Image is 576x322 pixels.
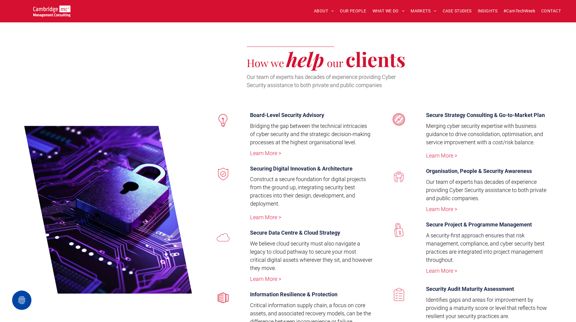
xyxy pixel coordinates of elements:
a: ABOUT [311,6,337,16]
a: CASE STUDIES [440,6,475,16]
span: Secure Project & Programme Management [426,221,532,228]
span: Identifies gaps and areas for improvement by providing a maturity score or level that reflects ho... [426,297,547,319]
a: CONTACT [538,6,564,16]
span: Security Audit Maturity Assessment [426,286,514,292]
a: Learn More > [426,206,457,212]
a: #CamTechWeek [500,6,538,16]
span: o [327,56,333,70]
span: Organisation, People & Security Awareness [426,168,532,174]
a: MARKETS [408,6,439,16]
span: We believe cloud security must also navigate a legacy to cloud pathway to secure your most critic... [250,240,373,271]
a: Learn More > [426,152,457,159]
span: Information Resilience & Protection [250,291,337,298]
span: Our team of experts has decades of experience providing Cyber Security assistance to both private... [247,74,396,88]
span: Secure Strategy Consulting & Go-to-Market Plan [426,112,545,118]
span: ur [333,56,343,70]
a: Learn More > [250,214,281,220]
span: Board-Level Security Advisory [250,112,324,118]
span: help [286,46,324,72]
img: Cambridge MC Logo [33,5,70,17]
a: WHAT WE DO [369,6,408,16]
a: Learn More > [250,150,281,156]
a: INSIGHTS [475,6,500,16]
a: Learn More > [426,268,457,274]
span: Construct a secure foundation for digital projects from the ground up, integrating security best ... [250,176,366,207]
span: Securing Digital Innovation & Architecture [250,165,353,172]
span: Our team of experts has decades of experience providing Cyber Security assistance to both private... [426,179,546,201]
a: OUR PEOPLE [337,6,369,16]
span: Secure Data Centre & Cloud Strategy [250,229,340,236]
span: A security-first approach ensures that risk management, compliance, and cyber security best pract... [426,232,545,263]
span: Merging cyber security expertise with business guidance to drive consolidation, optimisation, and... [426,123,543,145]
span: How we [247,56,284,70]
span: Bridging the gap between the technical intricacies of cyber security and the strategic decision-m... [250,123,370,145]
a: Learn More > [250,276,281,282]
span: clients [346,46,405,72]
